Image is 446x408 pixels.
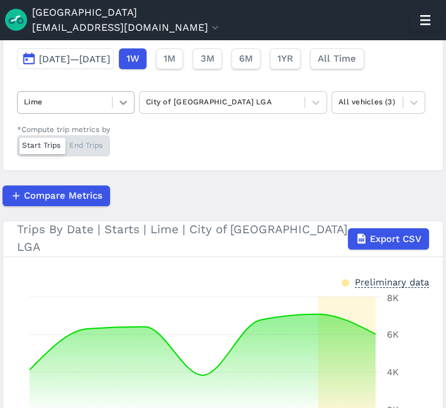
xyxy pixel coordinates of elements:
div: Preliminary data [355,276,429,289]
button: [DATE]—[DATE] [17,48,114,70]
span: 1YR [277,52,293,65]
button: 1M [156,48,183,70]
span: Compare Metrics [24,189,103,202]
button: Compare Metrics [3,185,111,207]
button: 6M [231,48,260,70]
button: 1YR [270,48,301,70]
div: Trips By Date | Starts | Lime | City of [GEOGRAPHIC_DATA] LGA [17,221,429,256]
a: [GEOGRAPHIC_DATA] [32,5,137,20]
span: [DATE]—[DATE] [39,53,110,65]
button: 3M [192,48,221,70]
button: Export CSV [348,228,429,250]
button: All Time [310,48,364,70]
tspan: 6K [387,329,399,340]
span: 3M [201,52,215,65]
span: All Time [318,52,356,65]
tspan: 8K [387,292,399,303]
button: 1W [119,48,147,70]
button: [EMAIL_ADDRESS][DOMAIN_NAME] [32,20,221,35]
span: 1M [164,52,176,65]
span: 6M [239,52,253,65]
img: Ride Report [5,9,32,31]
div: *Compute trip metrics by [17,124,110,136]
span: Export CSV [370,232,421,246]
tspan: 4K [387,367,399,378]
span: 1W [126,52,139,65]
